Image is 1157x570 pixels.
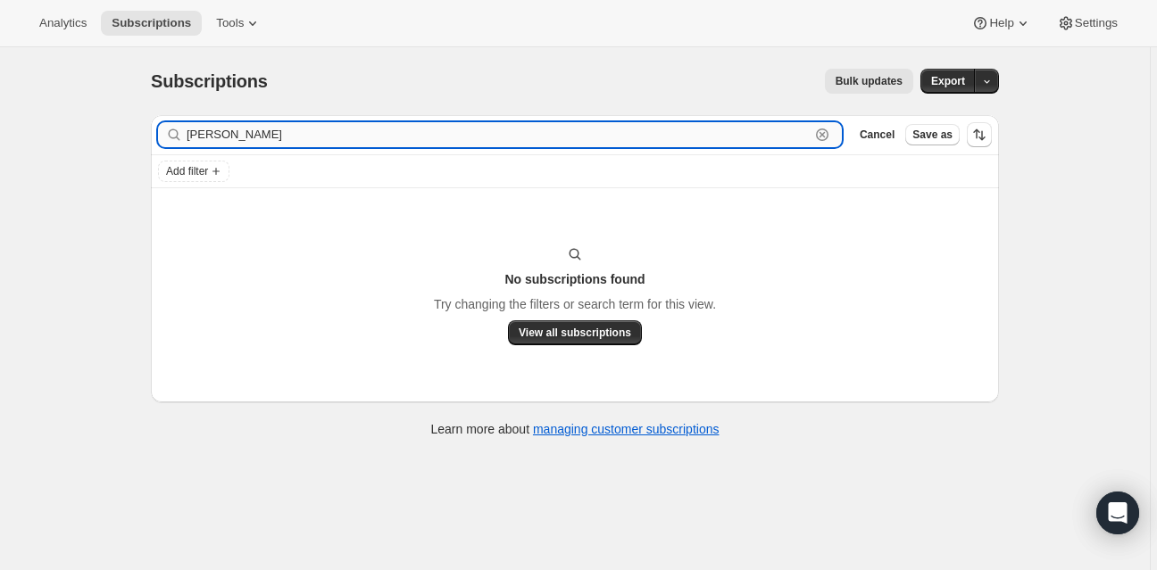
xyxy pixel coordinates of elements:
[920,69,976,94] button: Export
[989,16,1013,30] span: Help
[967,122,992,147] button: Sort the results
[431,420,720,438] p: Learn more about
[166,164,208,178] span: Add filter
[905,124,960,145] button: Save as
[1046,11,1128,36] button: Settings
[860,128,895,142] span: Cancel
[825,69,913,94] button: Bulk updates
[961,11,1042,36] button: Help
[853,124,902,145] button: Cancel
[813,126,831,144] button: Clear
[508,320,642,345] button: View all subscriptions
[533,422,720,436] a: managing customer subscriptions
[39,16,87,30] span: Analytics
[158,161,229,182] button: Add filter
[912,128,953,142] span: Save as
[931,74,965,88] span: Export
[187,122,810,147] input: Filter subscribers
[1075,16,1118,30] span: Settings
[1096,492,1139,534] div: Open Intercom Messenger
[101,11,202,36] button: Subscriptions
[29,11,97,36] button: Analytics
[504,270,645,288] h3: No subscriptions found
[836,74,903,88] span: Bulk updates
[205,11,272,36] button: Tools
[112,16,191,30] span: Subscriptions
[151,71,268,91] span: Subscriptions
[434,295,716,313] p: Try changing the filters or search term for this view.
[216,16,244,30] span: Tools
[519,326,631,340] span: View all subscriptions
